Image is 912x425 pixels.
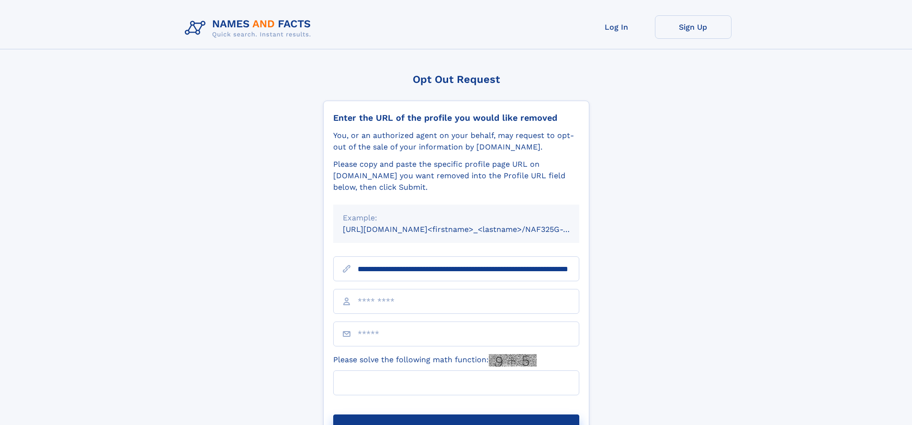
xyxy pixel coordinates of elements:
[578,15,655,39] a: Log In
[333,354,537,367] label: Please solve the following math function:
[343,212,570,224] div: Example:
[333,113,579,123] div: Enter the URL of the profile you would like removed
[655,15,732,39] a: Sign Up
[323,73,589,85] div: Opt Out Request
[343,225,597,234] small: [URL][DOMAIN_NAME]<firstname>_<lastname>/NAF325G-xxxxxxxx
[333,130,579,153] div: You, or an authorized agent on your behalf, may request to opt-out of the sale of your informatio...
[181,15,319,41] img: Logo Names and Facts
[333,159,579,193] div: Please copy and paste the specific profile page URL on [DOMAIN_NAME] you want removed into the Pr...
